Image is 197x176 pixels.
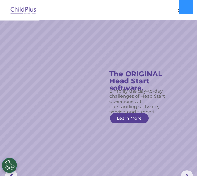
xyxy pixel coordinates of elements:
[109,71,171,92] rs-layer: The ORIGINAL Head Start software.
[83,40,101,45] span: Last name
[110,113,149,123] a: Learn More
[109,88,167,114] rs-layer: Simplify the day-to-day challenges of Head Start operations with outstanding software, service, a...
[83,65,109,70] span: Phone number
[2,158,17,173] button: Cookies Settings
[9,3,38,17] img: ChildPlus by Procare Solutions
